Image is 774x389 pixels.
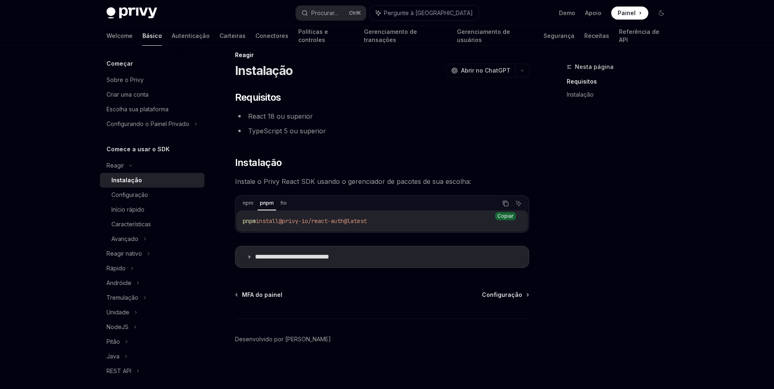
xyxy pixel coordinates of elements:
[106,7,157,19] img: logotipo escuro
[543,26,574,46] a: Segurança
[559,9,575,17] a: Demo
[243,217,256,225] span: pnpm
[298,28,354,44] font: Políticas e controles
[106,278,131,288] div: Andróide
[311,8,338,18] div: Procurar...
[106,307,129,317] div: Unidade
[106,293,138,303] div: Tremulação
[111,234,138,244] div: Avançado
[100,73,204,87] a: Sobre o Privy
[279,217,367,225] span: @privy-io/react-auth@latest
[255,32,288,40] font: Conectores
[235,176,529,187] span: Instale o Privy React SDK usando o gerenciador de pacotes de sua escolha:
[106,249,142,259] div: Reagir nativo
[111,219,151,229] div: Características
[611,7,648,20] a: Painel
[575,62,614,72] span: Nesta página
[567,88,674,101] a: Instalação
[142,32,162,40] font: Básico
[584,32,609,40] font: Receitas
[482,291,528,299] a: Configuração
[111,205,144,214] div: Início rápido
[235,91,281,104] span: Requisitos
[111,175,142,185] div: Instalação
[106,366,131,376] div: REST API
[106,263,126,273] div: Rápido
[457,28,533,44] font: Gerenciamento de usuários
[106,59,133,69] h5: Começar
[278,198,289,208] div: fio
[235,51,529,59] div: Reagir
[235,156,282,169] span: Instalação
[500,198,511,209] button: Copie o conteúdo do bloco de código
[364,28,448,44] font: Gerenciamento de transações
[106,337,120,347] div: Pitão
[242,291,282,299] span: MFA do painel
[106,90,149,99] div: Criar uma conta
[384,9,473,17] span: Pergunte à [GEOGRAPHIC_DATA]
[220,26,246,46] a: Carteiras
[619,26,668,46] a: Referência de API
[106,32,133,40] font: Welcome
[370,6,479,20] button: Pergunte à [GEOGRAPHIC_DATA]
[111,190,148,200] div: Configuração
[298,26,354,46] a: Políticas e controles
[106,119,189,129] div: Configurando o Painel Privado
[482,291,522,299] span: Configuração
[106,75,144,85] div: Sobre o Privy
[100,202,204,217] a: Início rápido
[513,198,524,209] button: Pergunte à IA
[256,217,279,225] span: install
[655,7,668,20] button: Alternar modo escuro
[618,9,636,17] span: Painel
[236,291,282,299] a: MFA do painel
[100,87,204,102] a: Criar uma conta
[446,64,515,77] button: Abrir no ChatGPT
[349,10,361,16] span: Ctrl K
[235,335,331,343] a: Desenvolvido por [PERSON_NAME]
[585,9,601,17] a: Apoio
[619,28,668,44] font: Referência de API
[257,198,276,208] div: pnpm
[172,32,210,40] font: Autenticação
[240,198,256,208] div: npm
[106,144,170,154] h5: Comece a usar o SDK
[106,161,124,170] div: Reagir
[461,66,510,75] span: Abrir no ChatGPT
[296,6,366,20] button: Procurar...CtrlK
[100,188,204,202] a: Configuração
[100,102,204,117] a: Escolha sua plataforma
[106,351,120,361] div: Java
[567,75,674,88] a: Requisitos
[100,173,204,188] a: Instalação
[584,26,609,46] a: Receitas
[235,125,529,137] li: TypeScript 5 ou superior
[235,63,293,78] h1: Instalação
[457,26,533,46] a: Gerenciamento de usuários
[142,26,162,46] a: Básico
[543,32,574,40] font: Segurança
[106,104,169,114] div: Escolha sua plataforma
[255,26,288,46] a: Conectores
[364,26,448,46] a: Gerenciamento de transações
[220,32,246,40] font: Carteiras
[235,111,529,122] li: React 18 ou superior
[100,217,204,232] a: Características
[106,26,133,46] a: Welcome
[106,322,129,332] div: NodeJS
[172,26,210,46] a: Autenticação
